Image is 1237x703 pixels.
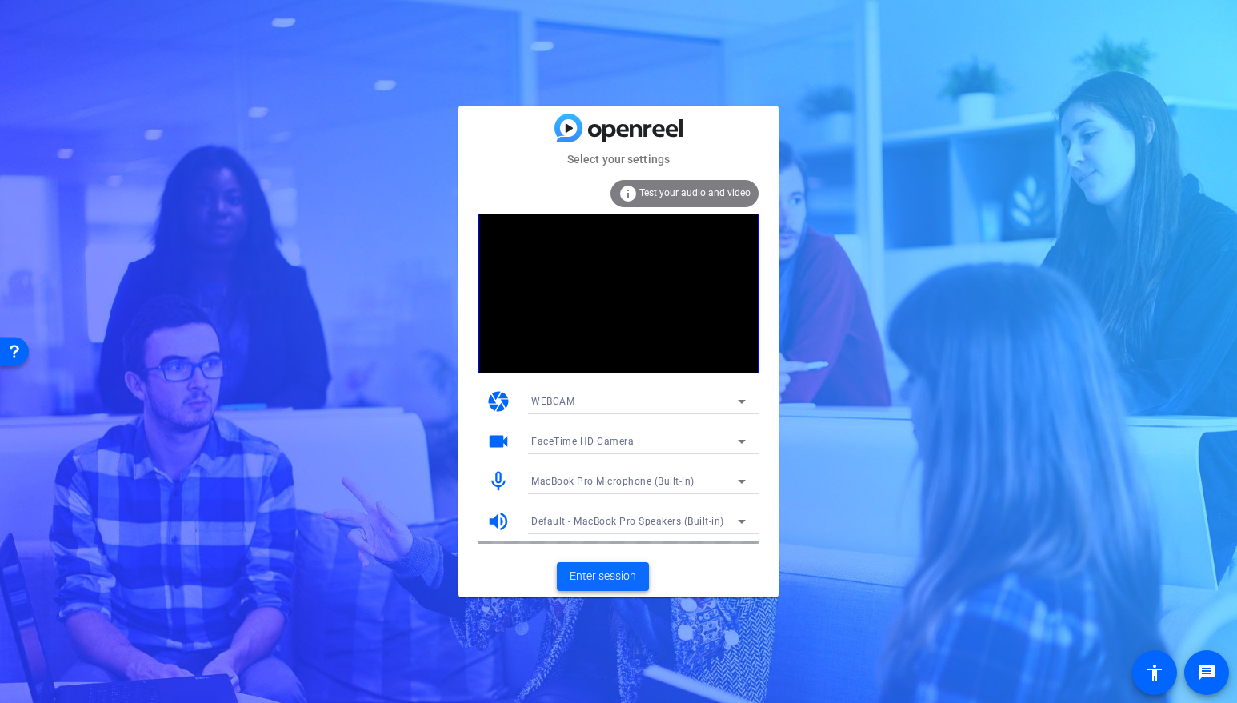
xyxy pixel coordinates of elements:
span: Enter session [570,568,636,585]
mat-icon: mic_none [486,469,510,493]
mat-icon: videocam [486,429,510,453]
mat-icon: message [1197,663,1216,682]
mat-card-subtitle: Select your settings [458,150,779,168]
mat-icon: volume_up [486,509,510,533]
button: Enter session [557,562,649,591]
img: blue-gradient.svg [554,114,683,142]
span: WEBCAM [531,396,574,407]
mat-icon: camera [486,389,510,413]
mat-icon: accessibility [1145,663,1164,682]
span: MacBook Pro Microphone (Built-in) [531,476,695,487]
span: FaceTime HD Camera [531,436,634,447]
span: Default - MacBook Pro Speakers (Built-in) [531,516,724,527]
span: Test your audio and video [639,187,751,198]
mat-icon: info [618,184,638,203]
